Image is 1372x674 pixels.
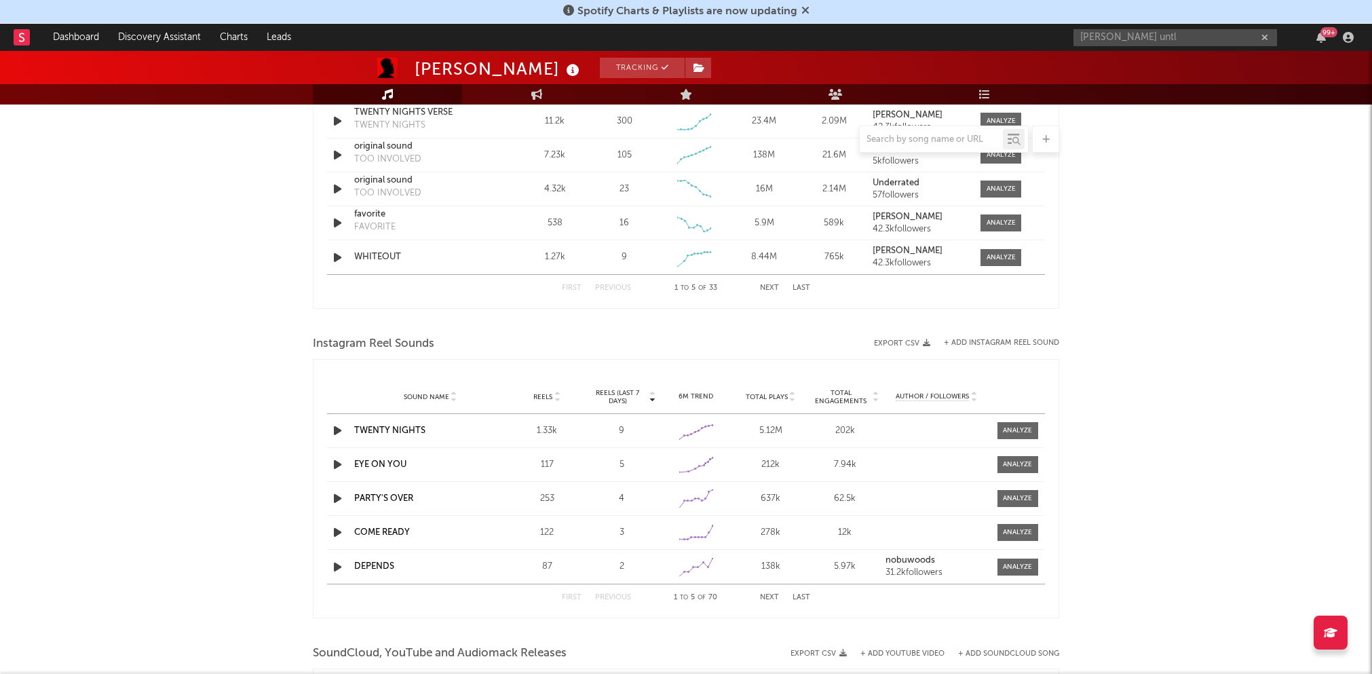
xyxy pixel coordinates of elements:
[1316,32,1326,43] button: 99+
[354,208,496,221] a: favorite
[873,246,967,256] a: [PERSON_NAME]
[737,458,805,472] div: 212k
[873,179,967,188] a: Underrated
[873,191,967,200] div: 57 followers
[354,187,421,200] div: TOO INVOLVED
[354,221,396,234] div: FAVORITE
[588,458,655,472] div: 5
[930,339,1059,347] div: + Add Instagram Reel Sound
[620,217,629,230] div: 16
[746,393,788,401] span: Total Plays
[415,58,583,80] div: [PERSON_NAME]
[793,594,810,601] button: Last
[595,594,631,601] button: Previous
[354,174,496,187] div: original sound
[873,212,967,222] a: [PERSON_NAME]
[733,217,796,230] div: 5.9M
[873,123,967,132] div: 42.3k followers
[812,526,879,540] div: 12k
[617,149,632,162] div: 105
[588,424,655,438] div: 9
[873,246,942,255] strong: [PERSON_NAME]
[588,526,655,540] div: 3
[803,250,866,264] div: 765k
[43,24,109,51] a: Dashboard
[873,145,918,153] strong: nnas_xoxo
[733,115,796,128] div: 23.4M
[513,526,581,540] div: 122
[588,492,655,506] div: 4
[737,560,805,574] div: 138k
[803,149,866,162] div: 21.6M
[562,284,582,292] button: First
[944,339,1059,347] button: + Add Instagram Reel Sound
[523,250,586,264] div: 1.27k
[658,280,733,297] div: 1 5 33
[801,6,809,17] span: Dismiss
[812,458,879,472] div: 7.94k
[404,393,449,401] span: Sound Name
[760,594,779,601] button: Next
[523,183,586,196] div: 4.32k
[595,284,631,292] button: Previous
[737,492,805,506] div: 637k
[812,492,879,506] div: 62.5k
[873,259,967,268] div: 42.3k followers
[523,115,586,128] div: 11.2k
[793,284,810,292] button: Last
[873,157,967,166] div: 5k followers
[681,285,689,291] span: to
[523,217,586,230] div: 538
[812,560,879,574] div: 5.97k
[885,568,987,578] div: 31.2k followers
[803,115,866,128] div: 2.09M
[354,528,410,537] a: COME READY
[257,24,301,51] a: Leads
[885,556,987,565] a: nobuwoods
[354,119,425,132] div: TWENTY NIGHTS
[513,560,581,574] div: 87
[354,106,496,119] a: TWENTY NIGHTS VERSE
[354,460,406,469] a: EYE ON YOU
[733,183,796,196] div: 16M
[790,650,847,658] button: Export CSV
[896,392,969,401] span: Author / Followers
[958,650,1059,658] button: + Add SoundCloud Song
[1320,27,1337,37] div: 99 +
[523,149,586,162] div: 7.23k
[513,424,581,438] div: 1.33k
[562,594,582,601] button: First
[812,424,879,438] div: 202k
[760,284,779,292] button: Next
[803,183,866,196] div: 2.14M
[588,560,655,574] div: 2
[698,285,706,291] span: of
[210,24,257,51] a: Charts
[513,458,581,472] div: 117
[873,212,942,221] strong: [PERSON_NAME]
[847,650,945,658] div: + Add YouTube Video
[860,134,1003,145] input: Search by song name or URL
[733,149,796,162] div: 138M
[698,595,706,601] span: of
[313,336,434,352] span: Instagram Reel Sounds
[354,153,421,166] div: TOO INVOLVED
[600,58,685,78] button: Tracking
[873,225,967,234] div: 42.3k followers
[733,250,796,264] div: 8.44M
[658,590,733,606] div: 1 5 70
[737,526,805,540] div: 278k
[313,645,567,662] span: SoundCloud, YouTube and Audiomack Releases
[533,393,552,401] span: Reels
[680,595,688,601] span: to
[860,650,945,658] button: + Add YouTube Video
[873,111,967,120] a: [PERSON_NAME]
[354,562,394,571] a: DEPENDS
[874,339,930,348] button: Export CSV
[662,392,730,402] div: 6M Trend
[354,250,496,264] a: WHITEOUT
[737,424,805,438] div: 5.12M
[812,389,871,405] span: Total Engagements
